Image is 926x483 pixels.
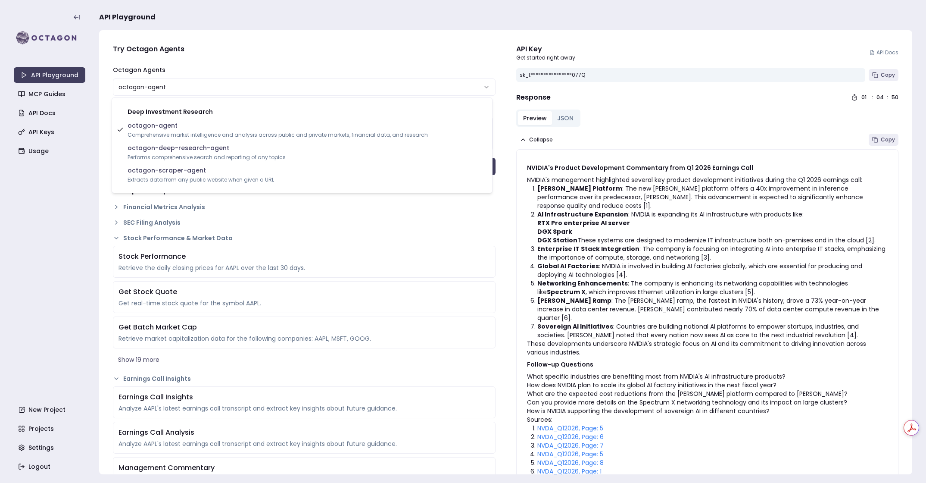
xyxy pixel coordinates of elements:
span: Comprehensive market intelligence and analysis across public and private markets, financial data,... [128,132,428,138]
span: Extracts data from any public website when given a URL [128,176,274,183]
div: Deep Investment Research [114,105,490,119]
span: Performs comprehensive search and reporting of any topics [128,154,286,161]
span: octagon-deep-research-agent [128,144,286,152]
span: octagon-scraper-agent [128,166,274,175]
span: octagon-agent [128,121,428,130]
